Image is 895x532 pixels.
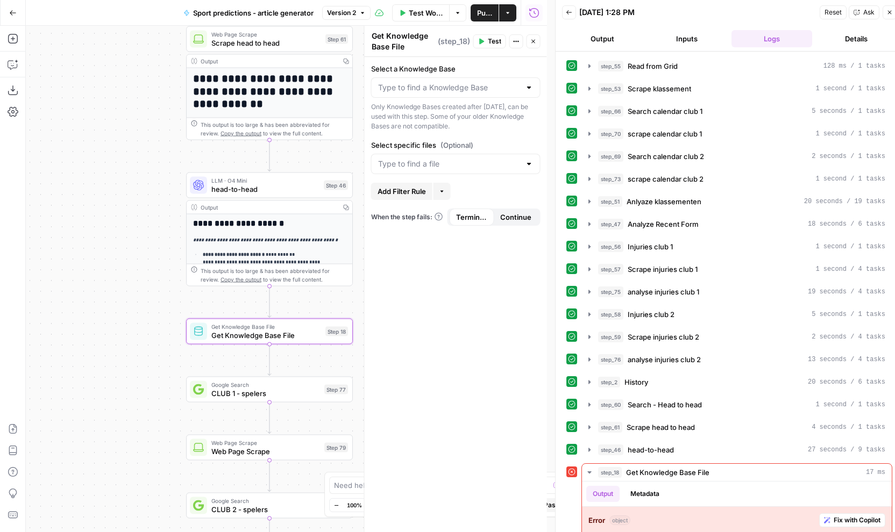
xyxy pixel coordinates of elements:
[201,120,348,138] div: This output is too large & has been abbreviated for review. to view the full content.
[815,400,885,409] span: 1 second / 1 tasks
[582,261,892,278] button: 1 second / 4 tasks
[211,30,321,39] span: Web Page Scrape
[598,128,623,139] span: step_70
[598,332,623,342] span: step_59
[322,6,371,20] button: Version 2
[628,286,699,297] span: analyse injuries club 1
[211,322,321,331] span: Get Knowledge Base File
[473,34,506,48] button: Test
[211,330,321,341] span: Get Knowledge Base File
[628,106,702,117] span: Search calendar club 1
[582,441,892,458] button: 27 seconds / 9 tasks
[211,504,320,515] span: CLUB 2 - spelers
[598,83,623,94] span: step_53
[609,515,630,525] span: object
[815,242,885,251] span: 1 second / 1 tasks
[812,422,885,432] span: 4 seconds / 1 tasks
[186,493,353,519] div: Google SearchCLUB 2 - spelersStep 80
[371,140,541,150] label: Select specific files
[211,38,321,48] span: Scrape head to head
[588,515,605,526] strong: Error
[628,61,678,71] span: Read from Grid
[628,354,701,365] span: analyse injuries club 2
[347,501,362,509] span: 100%
[628,241,673,252] span: Injuries club 1
[582,238,892,255] button: 1 second / 1 tasks
[494,209,538,226] button: Continue
[823,61,885,71] span: 128 ms / 1 tasks
[849,5,879,19] button: Ask
[808,287,885,297] span: 19 seconds / 4 tasks
[825,8,842,17] span: Reset
[626,467,709,478] span: Get Knowledge Base File
[268,344,271,376] g: Edge from step_18 to step_77
[812,310,885,319] span: 5 seconds / 1 tasks
[804,197,885,206] span: 20 seconds / 19 tasks
[624,377,648,387] span: History
[378,82,521,93] input: Type to find a Knowledge Base
[211,497,320,505] span: Google Search
[371,63,541,74] label: Select a Knowledge Base
[647,30,728,47] button: Inputs
[582,373,892,391] button: 20 seconds / 6 tasks
[628,174,704,184] span: scrape calendar club 2
[371,102,541,131] div: Only Knowledge Bases created after [DATE], can be used with this step. Some of your older Knowled...
[582,57,892,75] button: 128 ms / 1 tasks
[808,355,885,364] span: 13 seconds / 4 tasks
[211,380,320,389] span: Google Search
[598,467,622,478] span: step_18
[371,183,432,200] button: Add Filter Rule
[598,264,623,275] span: step_57
[186,377,353,402] div: Google SearchCLUB 1 - spelersStep 77
[628,399,702,410] span: Search - Head to head
[456,212,488,222] span: Terminate Workflow
[201,57,336,66] div: Output
[471,4,499,21] button: Publish
[582,80,892,97] button: 1 second / 1 tasks
[186,319,353,344] div: Get Knowledge Base FileGet Knowledge Base FileStep 18
[582,306,892,323] button: 5 seconds / 1 tasks
[177,4,320,21] button: Sport predictions - article generator
[815,84,885,94] span: 1 second / 1 tasks
[268,286,271,318] g: Edge from step_46 to step_18
[628,264,698,275] span: Scrape injuries club 1
[582,283,892,300] button: 19 seconds / 4 tasks
[808,377,885,387] span: 20 seconds / 6 tasks
[598,377,620,387] span: step_2
[815,129,885,139] span: 1 second / 1 tasks
[201,267,348,284] div: This output is too large & has been abbreviated for review. to view the full content.
[582,103,892,120] button: 5 seconds / 1 tasks
[211,184,319,195] span: head-to-head
[808,445,885,455] span: 27 seconds / 9 tasks
[582,351,892,368] button: 13 seconds / 4 tasks
[488,37,501,46] span: Test
[808,219,885,229] span: 18 seconds / 6 tasks
[628,128,702,139] span: scrape calendar club 1
[325,327,348,336] div: Step 18
[371,212,443,222] a: When the step fails:
[268,402,271,434] g: Edge from step_77 to step_79
[598,219,623,229] span: step_47
[628,444,674,455] span: head-to-head
[582,170,892,188] button: 1 second / 1 tasks
[324,385,348,394] div: Step 77
[834,515,880,525] span: Fix with Copilot
[582,328,892,346] button: 2 seconds / 4 tasks
[598,241,623,252] span: step_56
[324,443,348,452] div: Step 79
[598,422,622,433] span: step_61
[211,388,320,399] span: CLUB 1 - spelers
[392,4,449,21] button: Test Workflow
[598,444,623,455] span: step_46
[582,215,892,233] button: 18 seconds / 6 tasks
[378,159,521,169] input: Type to find a file
[441,140,473,150] span: (Optional)
[624,486,666,502] button: Metadata
[598,196,622,207] span: step_51
[628,83,691,94] span: Scrape klassement
[628,332,699,342] span: Scrape injuries club 2
[477,8,492,18] span: Publish
[598,151,623,162] span: step_69
[582,148,892,165] button: 2 seconds / 1 tasks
